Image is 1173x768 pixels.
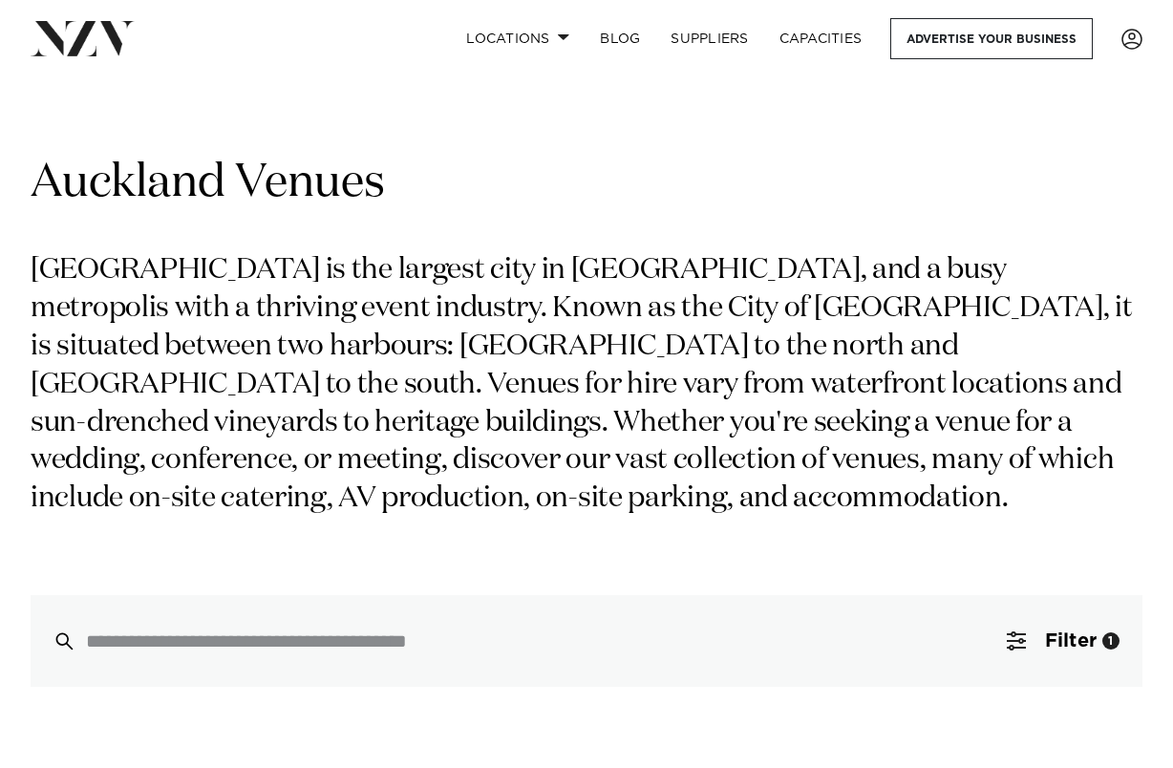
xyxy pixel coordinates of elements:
[31,154,1142,214] h1: Auckland Venues
[451,18,585,59] a: Locations
[1045,631,1097,651] span: Filter
[1102,632,1120,650] div: 1
[764,18,878,59] a: Capacities
[655,18,763,59] a: SUPPLIERS
[984,595,1142,687] button: Filter1
[585,18,655,59] a: BLOG
[31,252,1142,519] p: [GEOGRAPHIC_DATA] is the largest city in [GEOGRAPHIC_DATA], and a busy metropolis with a thriving...
[31,21,135,55] img: nzv-logo.png
[890,18,1093,59] a: Advertise your business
